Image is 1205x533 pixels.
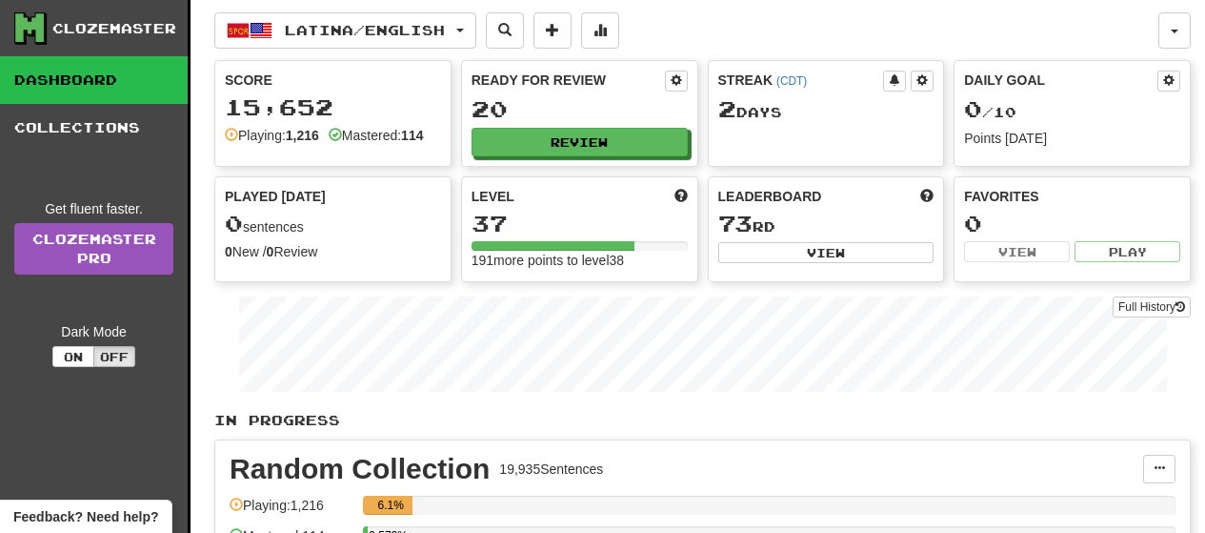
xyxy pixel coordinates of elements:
p: In Progress [214,411,1191,430]
div: Random Collection [230,455,490,483]
a: (CDT) [776,74,807,88]
button: View [718,242,934,263]
strong: 1,216 [286,128,319,143]
div: Streak [718,71,884,90]
span: 0 [225,210,243,236]
span: Played [DATE] [225,187,326,206]
span: Leaderboard [718,187,822,206]
strong: 114 [401,128,423,143]
span: Score more points to level up [674,187,688,206]
button: Search sentences [486,12,524,49]
div: rd [718,212,934,236]
div: 15,652 [225,95,441,119]
div: New / Review [225,242,441,261]
span: This week in points, UTC [920,187,934,206]
div: Playing: [225,126,319,145]
div: Favorites [964,187,1180,206]
strong: 0 [267,244,274,259]
div: 0 [964,212,1180,236]
div: 19,935 Sentences [499,460,603,479]
span: / 10 [964,104,1016,120]
span: Open feedback widget [13,507,158,526]
div: Get fluent faster. [14,199,173,218]
div: sentences [225,212,441,236]
button: On [52,346,94,367]
button: Review [472,128,688,156]
strong: 0 [225,244,232,259]
div: Day s [718,97,934,122]
span: 0 [964,95,982,122]
div: Score [225,71,441,90]
button: More stats [581,12,619,49]
span: Level [472,187,514,206]
div: 6.1% [369,496,412,515]
button: Add sentence to collection [533,12,572,49]
button: Full History [1113,297,1191,318]
div: Points [DATE] [964,129,1180,148]
div: Playing: 1,216 [230,496,353,527]
div: Clozemaster [52,19,176,38]
div: 37 [472,212,688,236]
button: Play [1074,241,1180,262]
button: Latina/English [214,12,476,49]
span: 73 [718,210,753,236]
span: 2 [718,95,736,122]
div: Ready for Review [472,71,665,90]
a: ClozemasterPro [14,223,173,275]
button: View [964,241,1070,262]
span: Latina / English [285,22,445,38]
div: Daily Goal [964,71,1157,92]
div: 191 more points to level 38 [472,251,688,270]
div: 20 [472,97,688,121]
button: Off [93,346,135,367]
div: Mastered: [329,126,424,145]
div: Dark Mode [14,322,173,341]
